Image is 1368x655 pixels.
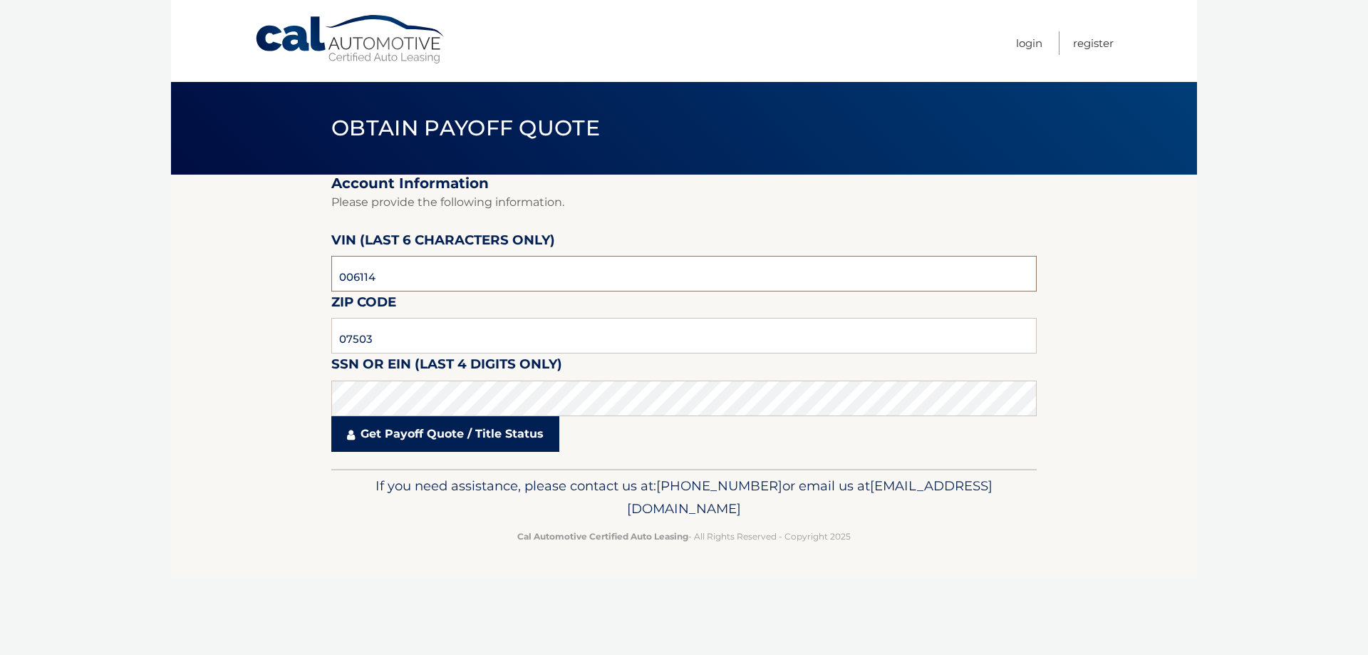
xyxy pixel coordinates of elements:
[331,416,559,452] a: Get Payoff Quote / Title Status
[331,354,562,380] label: SSN or EIN (last 4 digits only)
[331,175,1037,192] h2: Account Information
[517,531,688,542] strong: Cal Automotive Certified Auto Leasing
[254,14,447,65] a: Cal Automotive
[656,478,782,494] span: [PHONE_NUMBER]
[331,115,600,141] span: Obtain Payoff Quote
[331,192,1037,212] p: Please provide the following information.
[341,475,1027,520] p: If you need assistance, please contact us at: or email us at
[331,292,396,318] label: Zip Code
[331,229,555,256] label: VIN (last 6 characters only)
[1073,31,1114,55] a: Register
[1016,31,1042,55] a: Login
[341,529,1027,544] p: - All Rights Reserved - Copyright 2025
